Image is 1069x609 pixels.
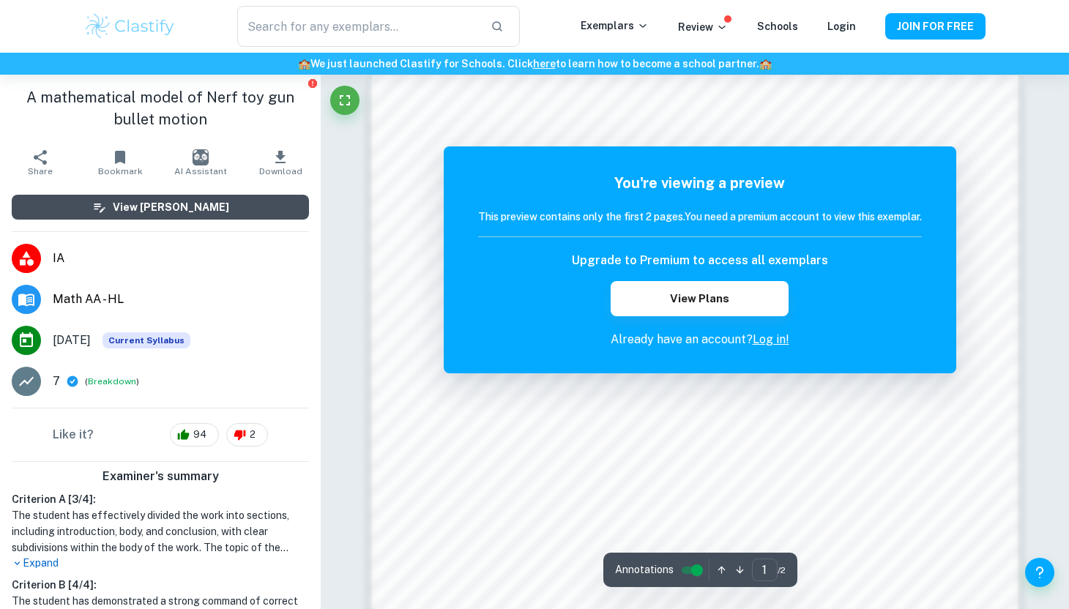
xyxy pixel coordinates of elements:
a: Login [827,20,856,32]
span: Annotations [615,562,674,578]
span: Download [259,166,302,176]
span: Bookmark [98,166,143,176]
p: 7 [53,373,60,390]
p: Expand [12,556,309,571]
span: 2 [242,427,264,442]
h1: The student has effectively divided the work into sections, including introduction, body, and con... [12,507,309,556]
button: Bookmark [81,142,161,183]
p: Already have an account? [478,331,922,348]
img: AI Assistant [193,149,209,165]
span: 🏫 [298,58,310,70]
h6: Criterion B [ 4 / 4 ]: [12,577,309,593]
span: [DATE] [53,332,91,349]
button: Report issue [307,78,318,89]
span: ( ) [85,375,139,389]
span: 🏫 [759,58,772,70]
button: Fullscreen [330,86,360,115]
span: Current Syllabus [103,332,190,348]
span: IA [53,250,309,267]
h6: Examiner's summary [6,468,315,485]
h6: View [PERSON_NAME] [113,199,229,215]
span: AI Assistant [174,166,227,176]
h1: A mathematical model of Nerf toy gun bullet motion [12,86,309,130]
div: 2 [226,423,268,447]
h6: This preview contains only the first 2 pages. You need a premium account to view this exemplar. [478,209,922,225]
span: Share [28,166,53,176]
h6: Upgrade to Premium to access all exemplars [572,252,828,269]
a: Log in! [753,332,789,346]
button: Download [241,142,321,183]
h6: Like it? [53,426,94,444]
h5: You're viewing a preview [478,172,922,194]
span: 94 [185,427,215,442]
img: Clastify logo [83,12,176,41]
span: / 2 [778,564,786,577]
button: AI Assistant [160,142,241,183]
p: Exemplars [581,18,649,34]
p: Review [678,19,728,35]
a: Schools [757,20,798,32]
button: Help and Feedback [1025,558,1054,587]
button: Breakdown [88,375,136,388]
span: Math AA - HL [53,291,309,308]
input: Search for any exemplars... [237,6,479,47]
a: here [533,58,556,70]
h6: Criterion A [ 3 / 4 ]: [12,491,309,507]
div: This exemplar is based on the current syllabus. Feel free to refer to it for inspiration/ideas wh... [103,332,190,348]
button: View Plans [611,281,788,316]
div: 94 [170,423,219,447]
button: JOIN FOR FREE [885,13,986,40]
button: View [PERSON_NAME] [12,195,309,220]
h6: We just launched Clastify for Schools. Click to learn how to become a school partner. [3,56,1066,72]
